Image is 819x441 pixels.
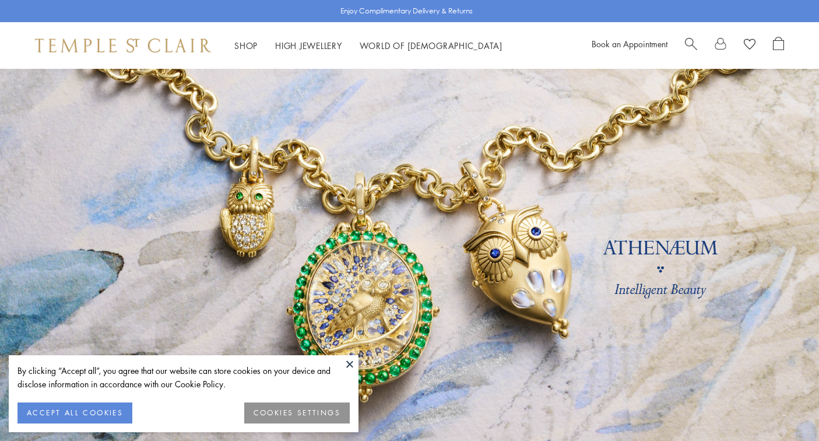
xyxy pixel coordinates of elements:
a: World of [DEMOGRAPHIC_DATA]World of [DEMOGRAPHIC_DATA] [360,40,502,51]
a: Open Shopping Bag [773,37,784,54]
a: High JewelleryHigh Jewellery [275,40,342,51]
nav: Main navigation [234,38,502,53]
iframe: Gorgias live chat messenger [761,386,807,429]
button: COOKIES SETTINGS [244,402,350,423]
a: View Wishlist [744,37,755,54]
p: Enjoy Complimentary Delivery & Returns [340,5,473,17]
div: By clicking “Accept all”, you agree that our website can store cookies on your device and disclos... [17,364,350,391]
button: ACCEPT ALL COOKIES [17,402,132,423]
a: ShopShop [234,40,258,51]
a: Book an Appointment [592,38,667,50]
img: Temple St. Clair [35,38,211,52]
a: Search [685,37,697,54]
